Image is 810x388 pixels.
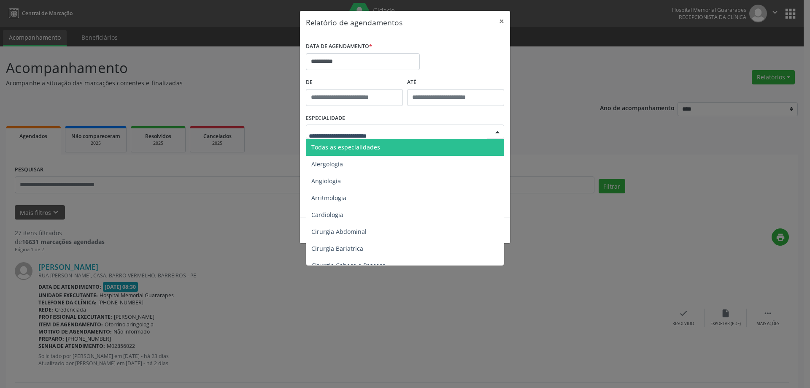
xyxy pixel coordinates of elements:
[306,76,403,89] label: De
[407,76,504,89] label: ATÉ
[311,194,346,202] span: Arritmologia
[311,244,363,252] span: Cirurgia Bariatrica
[311,211,343,219] span: Cardiologia
[306,40,372,53] label: DATA DE AGENDAMENTO
[493,11,510,32] button: Close
[306,112,345,125] label: ESPECIALIDADE
[311,160,343,168] span: Alergologia
[311,261,386,269] span: Cirurgia Cabeça e Pescoço
[311,228,367,236] span: Cirurgia Abdominal
[311,177,341,185] span: Angiologia
[306,17,402,28] h5: Relatório de agendamentos
[311,143,380,151] span: Todas as especialidades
